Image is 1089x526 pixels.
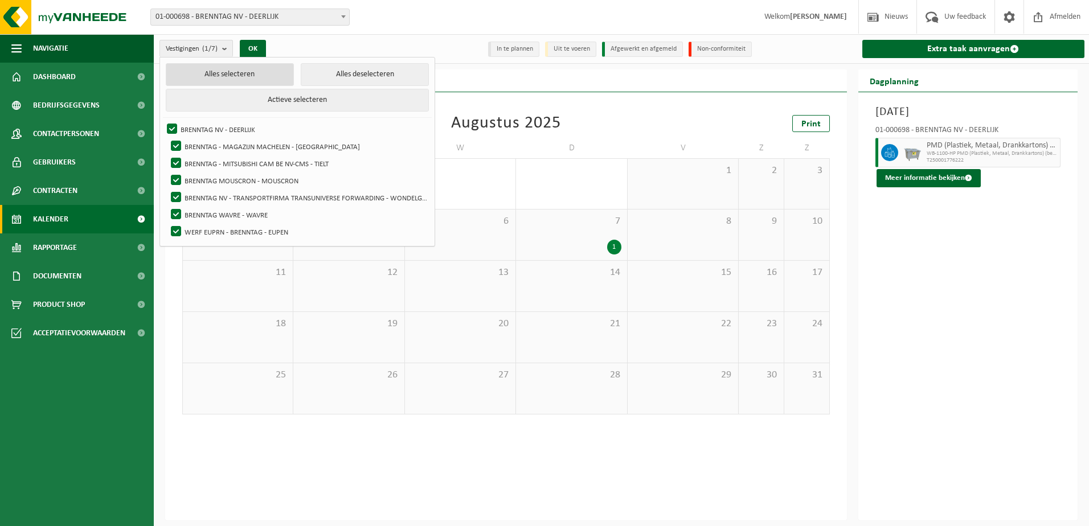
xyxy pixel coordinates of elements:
[151,9,349,25] span: 01-000698 - BRENNTAG NV - DEERLIJK
[633,215,732,228] span: 8
[927,157,1058,164] span: T250001776222
[790,369,824,381] span: 31
[522,215,621,228] span: 7
[522,318,621,330] span: 21
[159,40,233,57] button: Vestigingen(1/7)
[790,13,847,21] strong: [PERSON_NAME]
[488,42,539,57] li: In te plannen
[522,266,621,279] span: 14
[169,223,428,240] label: WERF EUPRN - BRENNTAG - EUPEN
[166,89,429,112] button: Actieve selecteren
[545,42,596,57] li: Uit te voeren
[784,138,830,158] td: Z
[202,45,218,52] count: (1/7)
[169,189,428,206] label: BRENNTAG NV - TRANSPORTFIRMA TRANSUNIVERSE FORWARDING - WONDELGEM
[299,318,398,330] span: 19
[633,369,732,381] span: 29
[875,104,1061,121] h3: [DATE]
[33,148,76,176] span: Gebruikers
[299,369,398,381] span: 26
[189,266,287,279] span: 11
[744,369,778,381] span: 30
[166,40,218,57] span: Vestigingen
[877,169,981,187] button: Meer informatie bekijken
[689,42,752,57] li: Non-conformiteit
[607,240,621,254] div: 1
[633,318,732,330] span: 22
[628,138,739,158] td: V
[165,121,428,138] label: BRENNTAG NV - DEERLIJK
[33,319,125,347] span: Acceptatievoorwaarden
[169,155,428,172] label: BRENNTAG - MITSUBISHI CAM BE NV-CMS - TIELT
[790,266,824,279] span: 17
[744,165,778,177] span: 2
[633,266,732,279] span: 15
[169,206,428,223] label: BRENNTAG WAVRE - WAVRE
[790,318,824,330] span: 24
[411,215,510,228] span: 6
[862,40,1085,58] a: Extra taak aanvragen
[33,34,68,63] span: Navigatie
[150,9,350,26] span: 01-000698 - BRENNTAG NV - DEERLIJK
[405,138,516,158] td: W
[33,233,77,262] span: Rapportage
[744,318,778,330] span: 23
[33,205,68,233] span: Kalender
[790,165,824,177] span: 3
[875,126,1061,138] div: 01-000698 - BRENNTAG NV - DEERLIJK
[522,369,621,381] span: 28
[33,262,81,290] span: Documenten
[927,141,1058,150] span: PMD (Plastiek, Metaal, Drankkartons) (bedrijven)
[166,63,294,86] button: Alles selecteren
[602,42,683,57] li: Afgewerkt en afgemeld
[189,369,287,381] span: 25
[411,266,510,279] span: 13
[792,115,830,132] a: Print
[739,138,784,158] td: Z
[904,144,921,161] img: WB-2500-GAL-GY-01
[189,318,287,330] span: 18
[411,369,510,381] span: 27
[33,63,76,91] span: Dashboard
[451,115,561,132] div: Augustus 2025
[301,63,429,86] button: Alles deselecteren
[801,120,821,129] span: Print
[33,91,100,120] span: Bedrijfsgegevens
[33,176,77,205] span: Contracten
[169,138,428,155] label: BRENNTAG - MAGAZIJN MACHELEN - [GEOGRAPHIC_DATA]
[240,40,266,58] button: OK
[33,290,85,319] span: Product Shop
[411,318,510,330] span: 20
[516,138,627,158] td: D
[858,69,930,92] h2: Dagplanning
[169,172,428,189] label: BRENNTAG MOUSCRON - MOUSCRON
[633,165,732,177] span: 1
[33,120,99,148] span: Contactpersonen
[299,266,398,279] span: 12
[927,150,1058,157] span: WB-1100-HP PMD (Plastiek, Metaal, Drankkartons) (bedrijven)
[744,266,778,279] span: 16
[790,215,824,228] span: 10
[744,215,778,228] span: 9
